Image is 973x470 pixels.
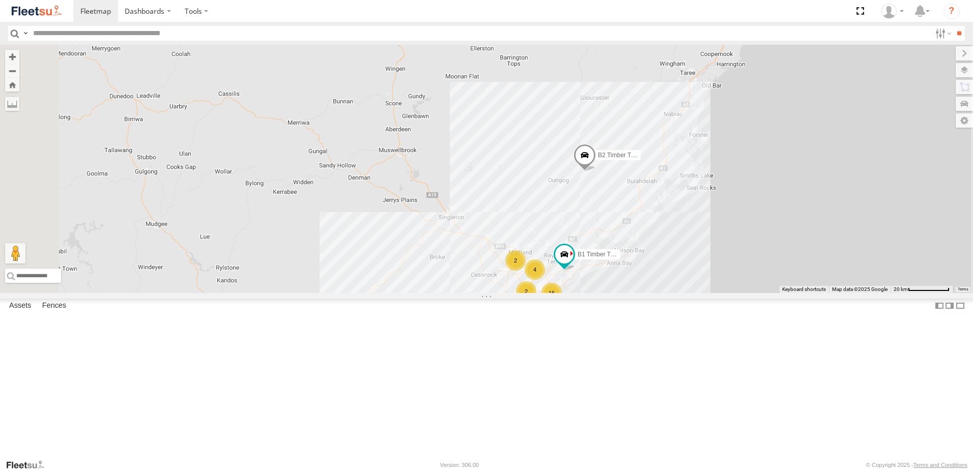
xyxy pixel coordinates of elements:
div: 16 [541,283,562,303]
a: Visit our Website [6,460,52,470]
img: fleetsu-logo-horizontal.svg [10,4,63,18]
label: Hide Summary Table [955,299,965,313]
label: Assets [4,299,36,313]
label: Dock Summary Table to the Right [945,299,955,313]
div: 2 [505,250,526,271]
a: Terms (opens in new tab) [958,287,968,291]
label: Fences [37,299,71,313]
button: Zoom in [5,50,19,64]
div: 2 [516,281,536,302]
label: Dock Summary Table to the Left [934,299,945,313]
button: Zoom out [5,64,19,78]
button: Drag Pegman onto the map to open Street View [5,243,25,263]
i: ? [943,3,960,19]
span: Map data ©2025 Google [832,286,888,292]
span: B2 Timber Truck [598,152,642,159]
div: © Copyright 2025 - [866,462,967,468]
label: Search Query [21,26,30,41]
div: Matt Curtis [878,4,907,19]
div: Version: 306.00 [440,462,479,468]
button: Map Scale: 20 km per 78 pixels [891,286,953,293]
a: Terms and Conditions [913,462,967,468]
button: Keyboard shortcuts [782,286,826,293]
label: Search Filter Options [931,26,953,41]
div: 4 [525,259,545,280]
label: Measure [5,97,19,111]
label: Map Settings [956,113,973,128]
span: B1 Timber Truck [578,251,622,258]
span: 20 km [894,286,908,292]
button: Zoom Home [5,78,19,92]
